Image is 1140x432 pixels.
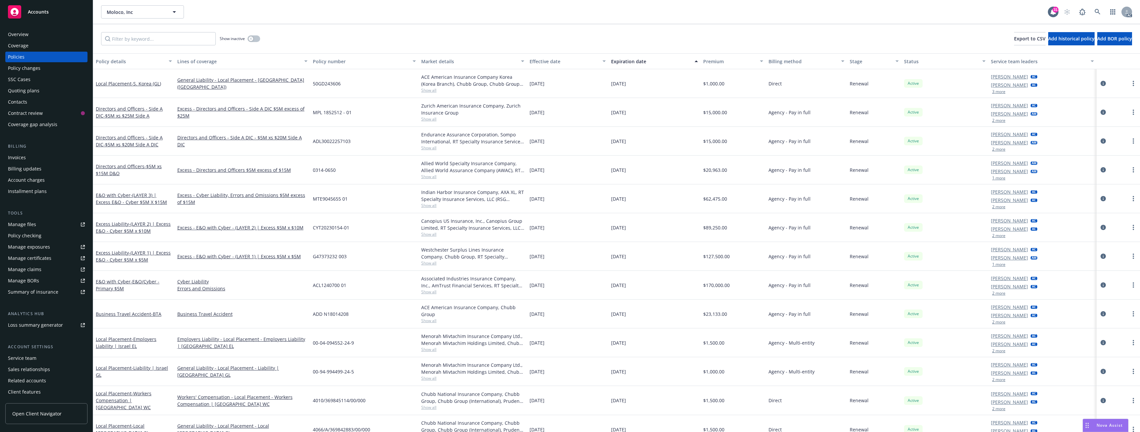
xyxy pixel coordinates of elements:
[177,311,308,317] a: Business Travel Accident
[991,139,1028,146] a: [PERSON_NAME]
[5,210,87,216] div: Tools
[1129,137,1137,145] a: more
[8,230,41,241] div: Policy checking
[5,353,87,363] a: Service team
[8,253,51,264] div: Manage certificates
[530,80,544,87] span: [DATE]
[991,304,1028,311] a: [PERSON_NAME]
[8,108,43,119] div: Contract review
[1060,5,1074,19] a: Start snowing
[991,332,1028,339] a: [PERSON_NAME]
[611,368,626,375] span: [DATE]
[5,52,87,62] a: Policies
[5,364,87,375] a: Sales relationships
[991,110,1028,117] a: [PERSON_NAME]
[527,53,608,69] button: Effective date
[991,168,1028,175] a: [PERSON_NAME]
[907,282,920,288] span: Active
[991,131,1028,138] a: [PERSON_NAME]
[1106,5,1119,19] a: Switch app
[992,234,1005,238] button: 2 more
[313,138,351,145] span: ADL30022257103
[991,275,1028,282] a: [PERSON_NAME]
[5,311,87,317] div: Analytics hub
[850,368,869,375] span: Renewal
[530,368,544,375] span: [DATE]
[992,90,1005,94] button: 3 more
[5,344,87,350] div: Account settings
[8,175,45,185] div: Account charges
[850,138,869,145] span: Renewal
[313,80,341,87] span: 50GD243606
[96,390,151,410] span: - Workers Compensation | [GEOGRAPHIC_DATA] WC
[991,58,1087,65] div: Service team leaders
[96,106,163,119] a: Directors and Officers - Side A DIC
[101,32,216,45] input: Filter by keyword...
[991,246,1028,253] a: [PERSON_NAME]
[5,242,87,252] a: Manage exposures
[611,195,626,202] span: [DATE]
[703,167,727,173] span: $20,963.00
[850,80,869,87] span: Renewal
[421,391,524,405] div: Chubb National Insurance Company, Chubb Group, Chubb Group (International), Prudent Insurance Bro...
[103,141,158,148] span: - $5M xs $20M Side A DIC
[313,311,349,317] span: ADD N18014208
[93,53,175,69] button: Policy details
[5,152,87,163] a: Invoices
[1099,339,1107,347] a: circleInformation
[421,231,524,237] span: Show all
[313,224,349,231] span: CYT20230154-01
[1014,35,1046,42] span: Export to CSV
[96,221,171,234] span: - (LAYER 2) | Excess E&O - Cyber $5M x $10M
[769,339,815,346] span: Agency - Multi-entity
[5,97,87,107] a: Contacts
[907,311,920,317] span: Active
[766,53,847,69] button: Billing method
[5,387,87,397] a: Client features
[850,339,869,346] span: Renewal
[991,81,1028,88] a: [PERSON_NAME]
[907,138,920,144] span: Active
[103,113,149,119] span: - $5M xs $25M Side A
[5,29,87,40] a: Overview
[991,361,1028,368] a: [PERSON_NAME]
[96,250,171,263] a: Excess Liability
[847,53,901,69] button: Stage
[769,311,811,317] span: Agency - Pay in full
[991,341,1028,348] a: [PERSON_NAME]
[177,167,308,173] a: Excess - Directors and Officers $5M excess of $15M
[96,311,161,317] a: Business Travel Accident
[703,138,727,145] span: $15,000.00
[1129,108,1137,116] a: more
[1048,32,1095,45] button: Add historical policy
[96,163,162,176] a: Directors and Officers
[421,73,524,87] div: ACE American Insurance Company Korea (Korea Branch), Chubb Group, Chubb Group (International)
[850,282,869,289] span: Renewal
[769,253,811,260] span: Agency - Pay in full
[703,339,724,346] span: $1,500.00
[769,195,811,202] span: Agency - Pay in full
[5,74,87,85] a: SSC Cases
[8,63,40,73] div: Policy changes
[703,224,727,231] span: $89,250.00
[611,80,626,87] span: [DATE]
[421,318,524,323] span: Show all
[1129,310,1137,318] a: more
[1097,422,1123,428] span: Nova Assist
[907,80,920,86] span: Active
[1099,397,1107,405] a: circleInformation
[5,287,87,297] a: Summary of insurance
[850,195,869,202] span: Renewal
[1099,79,1107,87] a: circleInformation
[992,320,1005,324] button: 2 more
[313,253,347,260] span: G47373232 003
[8,29,28,40] div: Overview
[992,291,1005,295] button: 2 more
[769,58,837,65] div: Billing method
[5,119,87,130] a: Coverage gap analysis
[96,390,151,410] a: Local Placement
[991,254,1028,261] a: [PERSON_NAME]
[611,311,626,317] span: [DATE]
[177,336,308,350] a: Employers Liability - Local Placement - Employers Liability | [GEOGRAPHIC_DATA] EL
[177,224,308,231] a: Excess - E&O with Cyber - (LAYER 2) | Excess $5M x $10M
